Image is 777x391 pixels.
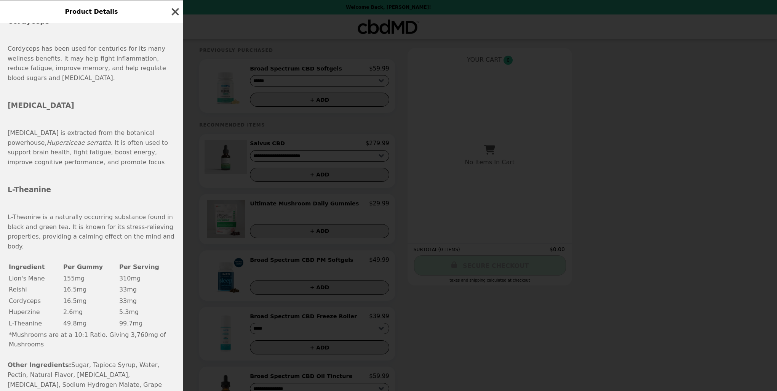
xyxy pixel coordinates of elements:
[9,263,45,271] b: Ingredient
[8,139,168,166] span: . It is often used to support brain health, fight fatigue, boost energy, improve cognitive perfor...
[8,17,50,25] span: Cordyceps
[119,320,142,327] span: 99.7mg
[119,275,141,282] span: 310mg
[8,361,71,369] b: Other Ingredients:
[119,286,137,293] span: 33mg
[9,275,45,282] span: Lion's Mane
[9,308,40,316] span: Huperzine
[47,139,111,146] span: Huperziceae serratta
[8,101,74,109] span: [MEDICAL_DATA]
[63,263,103,271] b: Per Gummy
[8,45,166,82] span: Cordyceps has been used for centuries for its many wellness benefits. It may help fight inflammat...
[63,297,86,304] span: 16.5mg
[63,320,86,327] span: 49.8mg
[63,308,83,316] span: 2.6mg
[9,286,27,293] span: Reishi
[8,129,155,146] span: [MEDICAL_DATA] is extracted from the botanical powerhouse,
[63,286,86,293] span: 16.5mg
[8,213,174,250] span: L-Theanine is a naturally occurring substance found in black and green tea. It is known for its s...
[65,8,118,15] span: Product Details
[119,308,139,316] span: 5.3mg
[119,263,159,271] b: Per Serving
[8,186,51,194] span: L-Theanine
[9,297,41,304] span: Cordyceps
[119,297,137,304] span: 33mg
[63,275,85,282] span: 155mg
[9,331,166,348] span: *Mushrooms are at a 10:1 Ratio. Giving 3,760mg of Mushrooms
[9,320,42,327] span: L-Theanine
